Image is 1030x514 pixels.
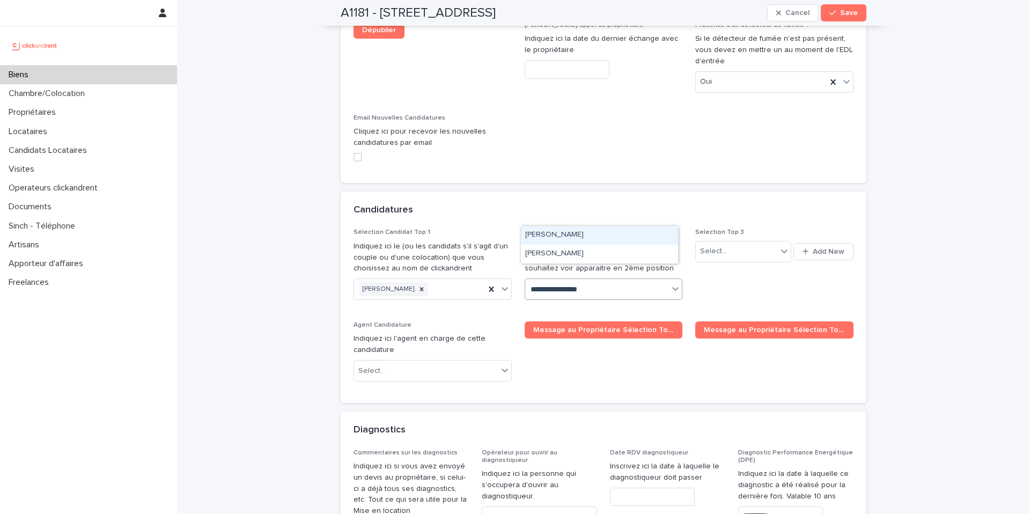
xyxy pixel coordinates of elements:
p: Freelances [4,277,57,288]
p: Si le détecteur de fumée n'est pas présent, vous devez en mettre un au moment de l'EDL d'entrée [695,33,854,67]
a: Message au Propriétaire Sélection Top 2 [695,321,854,339]
a: Dépublier [354,21,404,39]
p: Indiquez ici la date à laquelle ce diagnostic a été réalisé pour la dernière fois. Valable 10 ans [738,468,854,502]
p: Cliquez ici pour recevoir les nouvelles candidatures par email [354,126,512,149]
span: Opérateur pour ouvrir au diagnostiqueur [482,450,557,464]
p: Documents [4,202,60,212]
p: Operateurs clickandrent [4,183,106,193]
button: Save [821,4,866,21]
p: Chambre/Colocation [4,89,93,99]
h2: Candidatures [354,204,413,216]
span: Présence d'un détecteur de fumée ? [695,22,809,28]
span: Agent Candidature [354,322,411,328]
p: Propriétaires [4,107,64,118]
p: Biens [4,70,37,80]
p: Artisans [4,240,48,250]
button: Cancel [767,4,819,21]
div: [PERSON_NAME] [359,282,416,297]
span: Save [840,9,858,17]
button: Add New [793,243,854,260]
p: Sinch - Téléphone [4,221,84,231]
span: Diagnostic Performance Energétique (DPE) [738,450,853,464]
span: Oui [700,76,712,87]
span: Cancel [785,9,810,17]
span: Message au Propriétaire Sélection Top 1 [533,326,674,334]
div: Mirjanne Horlings [521,245,678,263]
span: Message au Propriétaire Sélection Top 2 [704,326,845,334]
span: Dépublier [362,26,396,34]
span: Add New [813,248,844,255]
div: Select... [700,246,727,257]
p: Locataires [4,127,56,137]
span: Selection Top 3 [695,229,744,236]
h2: A1181 - [STREET_ADDRESS] [341,5,496,21]
p: Indiquez ici la personne qui s'occupera d'ouvrir au diagnostiqueur. [482,468,597,502]
p: Indiquez ici le (ou les candidats s'il s'agit d'un couple ou d'une colocation) que vous choisisse... [354,241,512,274]
span: Email Nouvelles Candidatures [354,115,445,121]
p: Indiquez ici l'agent en charge de cette candidature [354,333,512,356]
span: Sélection Candidat Top 1 [354,229,430,236]
a: Message au Propriétaire Sélection Top 1 [525,321,683,339]
span: Date RDV diagnostiqueur [610,450,688,456]
p: Apporteur d'affaires [4,259,92,269]
span: Commentaires sur les diagnostics [354,450,458,456]
p: Inscrivez ici la date à laquelle le diagnostiqueur doit passer [610,461,725,483]
h2: Diagnostics [354,424,406,436]
div: Select... [358,365,385,377]
div: Mirjanne Horlings [521,226,678,245]
p: Indiquez ici la date du dernier échange avec le propriétaire [525,33,683,56]
p: Candidats Locataires [4,145,95,156]
p: Visites [4,164,43,174]
img: UCB0brd3T0yccxBKYDjQ [9,35,61,56]
span: [PERSON_NAME] appel au propriétaire [525,22,644,28]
